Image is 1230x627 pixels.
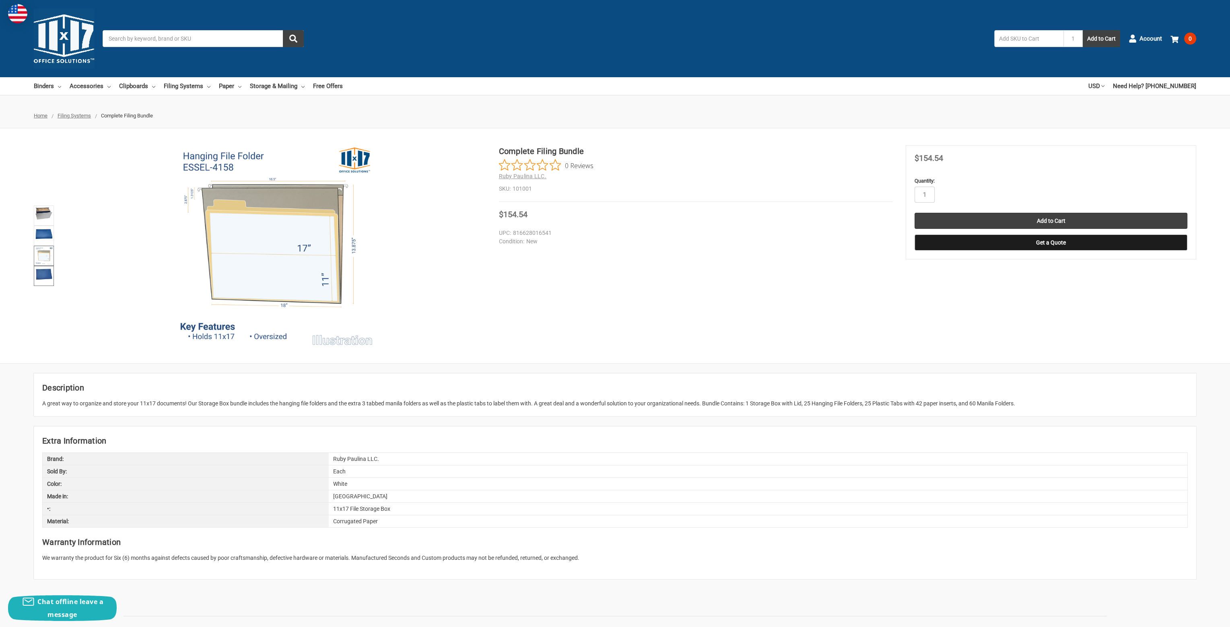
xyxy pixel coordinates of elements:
[42,554,1188,562] p: We warranty the product for Six (6) months against defects caused by poor craftsmanship, defectiv...
[499,237,889,246] dd: New
[329,503,1187,515] div: 11x17 File Storage Box
[915,213,1187,229] input: Add to Cart
[915,234,1187,251] button: Get a Quote
[35,267,53,281] img: Complete Filing Bundle
[499,237,524,246] dt: Condition:
[34,8,94,69] img: 11x17.com
[329,478,1187,490] div: White
[37,597,103,619] span: Chat offline leave a message
[1184,33,1196,45] span: 0
[42,399,1188,408] div: A great way to organize and store your 11x17 documents! Our Storage Box bundle includes the hangi...
[103,30,304,47] input: Search by keyword, brand or SKU
[499,185,511,193] dt: SKU:
[329,465,1187,477] div: Each
[1088,77,1104,95] a: USD
[43,465,329,477] div: Sold By:
[172,145,373,346] img: Complete Filing Bundle
[34,113,47,119] a: Home
[35,227,53,240] img: Complete Filing Bundle
[499,210,527,219] span: $154.54
[1129,28,1162,49] a: Account
[1083,30,1120,47] button: Add to Cart
[219,77,241,95] a: Paper
[101,113,153,119] span: Complete Filing Bundle
[499,145,892,157] h1: Complete Filing Bundle
[1113,77,1196,95] a: Need Help? [PHONE_NUMBER]
[34,77,61,95] a: Binders
[119,77,155,95] a: Clipboards
[164,77,210,95] a: Filing Systems
[43,515,329,527] div: Material:
[499,159,593,171] button: Rated 0 out of 5 stars from 0 reviews. Jump to reviews.
[43,453,329,465] div: Brand:
[329,453,1187,465] div: Ruby Paulina LLC.
[499,185,892,193] dd: 101001
[8,4,27,23] img: duty and tax information for United States
[8,595,117,621] button: Chat offline leave a message
[329,515,1187,527] div: Corrugated Paper
[915,153,943,163] span: $154.54
[35,247,53,265] img: Complete Filing Bundle
[35,207,53,220] img: Complete Filing Bundle
[329,490,1187,502] div: [GEOGRAPHIC_DATA]
[994,30,1063,47] input: Add SKU to Cart
[499,229,889,237] dd: 816628016541
[42,382,1188,394] h2: Description
[499,173,546,179] a: Ruby Paulina LLC.
[42,435,1188,447] h2: Extra Information
[43,478,329,490] div: Color:
[915,177,1187,185] label: Quantity:
[313,77,343,95] a: Free Offers
[42,536,1188,548] h2: Warranty Information
[58,113,91,119] a: Filing Systems
[70,77,111,95] a: Accessories
[499,229,511,237] dt: UPC:
[43,490,329,502] div: Made in:
[1170,28,1196,49] a: 0
[250,77,305,95] a: Storage & Mailing
[1139,34,1162,43] span: Account
[43,503,329,515] div: •:
[565,159,593,171] span: 0 Reviews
